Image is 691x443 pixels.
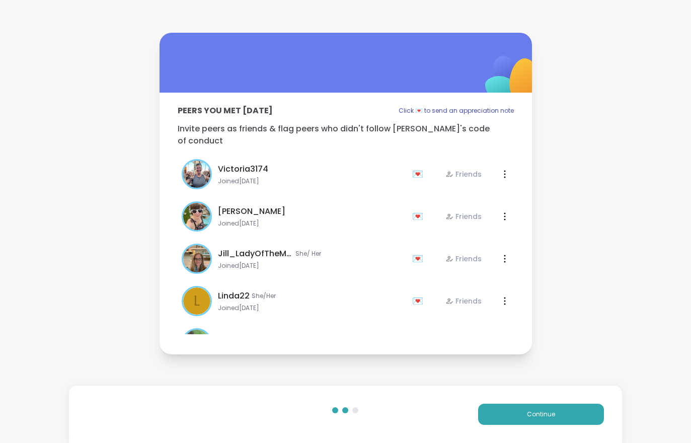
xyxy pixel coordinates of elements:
[478,404,604,425] button: Continue
[218,262,406,270] span: Joined [DATE]
[183,245,210,272] img: Jill_LadyOfTheMountain
[218,304,406,312] span: Joined [DATE]
[445,254,482,264] div: Friends
[183,330,210,357] img: Kelldog23
[252,292,276,300] span: She/Her
[399,105,514,117] p: Click 💌 to send an appreciation note
[445,169,482,179] div: Friends
[445,211,482,221] div: Friends
[218,205,285,217] span: [PERSON_NAME]
[218,163,268,175] span: Victoria3174
[218,332,259,344] span: Kelldog23
[412,166,427,182] div: 💌
[218,219,406,228] span: Joined [DATE]
[194,290,200,312] span: L
[183,203,210,230] img: Adrienne_QueenOfTheDawn
[178,123,514,147] p: Invite peers as friends & flag peers who didn't follow [PERSON_NAME]'s code of conduct
[183,161,210,188] img: Victoria3174
[178,105,273,117] p: Peers you met [DATE]
[218,290,250,302] span: Linda22
[445,296,482,306] div: Friends
[412,293,427,309] div: 💌
[295,250,321,258] span: She/ Her
[412,251,427,267] div: 💌
[462,30,562,130] img: ShareWell Logomark
[218,177,406,185] span: Joined [DATE]
[218,248,293,260] span: Jill_LadyOfTheMountain
[412,208,427,225] div: 💌
[527,410,555,419] span: Continue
